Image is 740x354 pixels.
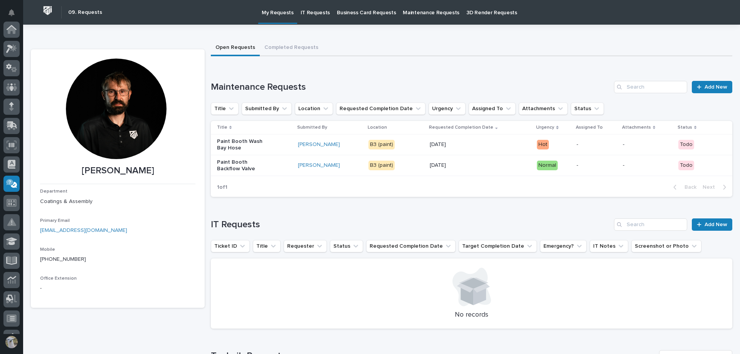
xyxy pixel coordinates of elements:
p: Attachments [622,123,651,132]
p: Paint Booth Wash Bay Hose [217,138,265,151]
p: Coatings & Assembly [40,198,195,206]
button: Notifications [3,5,20,21]
p: - [40,284,195,292]
tr: Paint Booth Backflow Valve[PERSON_NAME] B3 (paint)[DATE]Normal--Todo [211,155,732,176]
p: Status [678,123,692,132]
div: Normal [537,161,558,170]
button: Open Requests [211,40,260,56]
p: Location [368,123,387,132]
span: Mobile [40,247,55,252]
p: Title [217,123,227,132]
p: 1 of 1 [211,178,234,197]
button: Title [253,240,281,252]
p: Urgency [536,123,554,132]
span: Add New [705,222,727,227]
button: Target Completion Date [459,240,537,252]
span: Primary Email [40,218,70,223]
h1: IT Requests [211,219,611,230]
span: Add New [705,84,727,90]
p: - [577,162,617,169]
h2: 09. Requests [68,9,102,16]
span: Office Extension [40,276,77,281]
input: Search [614,218,687,231]
button: Attachments [519,102,568,115]
a: Add New [692,218,732,231]
button: Title [211,102,239,115]
tr: Paint Booth Wash Bay Hose[PERSON_NAME] B3 (paint)[DATE]Hot--Todo [211,134,732,155]
a: [EMAIL_ADDRESS][DOMAIN_NAME] [40,228,127,233]
p: Assigned To [576,123,603,132]
p: [PERSON_NAME] [40,165,195,176]
button: Status [571,102,604,115]
p: - [623,141,671,148]
a: [PERSON_NAME] [298,141,340,148]
button: Requester [284,240,327,252]
button: IT Notes [590,240,628,252]
p: - [623,162,671,169]
p: [DATE] [430,141,478,148]
button: Completed Requests [260,40,323,56]
input: Search [614,81,687,93]
div: Notifications [10,9,20,22]
button: Assigned To [469,102,516,115]
p: Requested Completion Date [429,123,493,132]
div: Todo [678,140,694,149]
p: No records [220,311,723,319]
h1: Maintenance Requests [211,82,611,93]
button: Urgency [429,102,466,115]
p: Paint Booth Backflow Valve [217,159,265,172]
a: Add New [692,81,732,93]
div: Todo [678,161,694,170]
button: Emergency? [540,240,587,252]
span: Back [680,184,696,191]
a: [PERSON_NAME] [298,162,340,169]
div: B3 (paint) [368,161,395,170]
button: Location [295,102,333,115]
p: [DATE] [430,162,478,169]
div: Hot [537,140,549,149]
button: users-avatar [3,334,20,350]
button: Next [700,184,732,191]
button: Requested Completion Date [366,240,456,252]
img: Workspace Logo [40,3,55,18]
button: Requested Completion Date [336,102,425,115]
button: Screenshot or Photo [631,240,701,252]
div: B3 (paint) [368,140,395,149]
p: - [577,141,617,148]
span: Department [40,189,67,194]
button: Status [330,240,363,252]
p: Submitted By [297,123,327,132]
button: Back [667,184,700,191]
button: Ticket ID [211,240,250,252]
span: Next [703,184,720,191]
a: [PHONE_NUMBER] [40,257,86,262]
button: Submitted By [242,102,292,115]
